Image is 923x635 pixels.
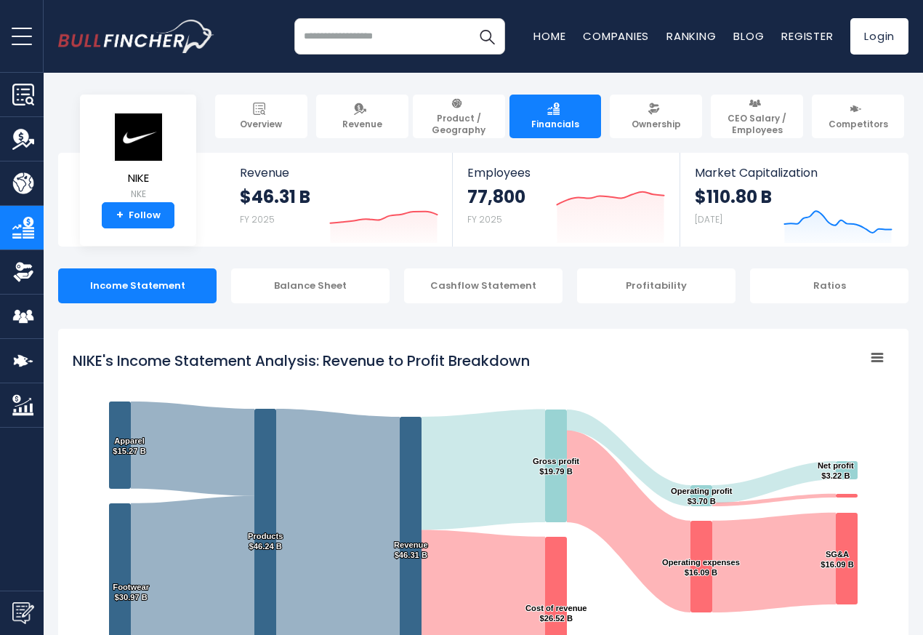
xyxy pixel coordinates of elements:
text: Apparel $15.27 B [113,436,145,455]
a: Go to homepage [58,20,214,53]
a: Product / Geography [413,95,505,138]
a: Revenue $46.31 B FY 2025 [225,153,453,247]
span: Ownership [632,119,681,130]
small: NKE [113,188,164,201]
a: NIKE NKE [112,112,164,203]
a: Home [533,28,565,44]
div: Ratios [750,268,908,303]
a: Revenue [316,95,408,138]
text: Operating profit $3.70 B [671,487,733,506]
text: Net profit $3.22 B [818,461,854,480]
text: Products $46.24 B [248,532,283,551]
span: Revenue [342,119,382,130]
small: FY 2025 [467,213,502,225]
text: Footwear $30.97 B [113,583,149,602]
div: Balance Sheet [231,268,390,303]
strong: 77,800 [467,185,525,208]
a: Ownership [610,95,702,138]
a: Competitors [812,95,904,138]
span: Market Capitalization [695,166,892,180]
a: Employees 77,800 FY 2025 [453,153,679,247]
span: Product / Geography [419,113,499,135]
div: Cashflow Statement [404,268,563,303]
span: Overview [240,119,282,130]
span: CEO Salary / Employees [717,113,797,135]
a: CEO Salary / Employees [711,95,803,138]
text: Cost of revenue $26.52 B [525,604,587,623]
small: FY 2025 [240,213,275,225]
strong: + [116,209,124,222]
a: Companies [583,28,649,44]
a: Overview [215,95,307,138]
div: Income Statement [58,268,217,303]
span: Competitors [829,119,888,130]
text: SG&A $16.09 B [821,550,853,569]
span: Revenue [240,166,438,180]
a: Blog [733,28,764,44]
tspan: NIKE's Income Statement Analysis: Revenue to Profit Breakdown [73,351,530,371]
span: NIKE [113,172,164,185]
text: Gross profit $19.79 B [533,457,579,476]
img: bullfincher logo [58,20,214,53]
a: Ranking [666,28,716,44]
text: Revenue $46.31 B [394,540,428,559]
strong: $46.31 B [240,185,310,208]
div: Profitability [577,268,735,303]
a: Financials [509,95,602,138]
a: Login [850,18,908,55]
a: Market Capitalization $110.80 B [DATE] [680,153,907,247]
strong: $110.80 B [695,185,772,208]
img: Ownership [12,261,34,283]
button: Search [469,18,505,55]
small: [DATE] [695,213,722,225]
text: Operating expenses $16.09 B [662,558,740,577]
span: Financials [531,119,579,130]
span: Employees [467,166,664,180]
a: +Follow [102,202,174,228]
a: Register [781,28,833,44]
